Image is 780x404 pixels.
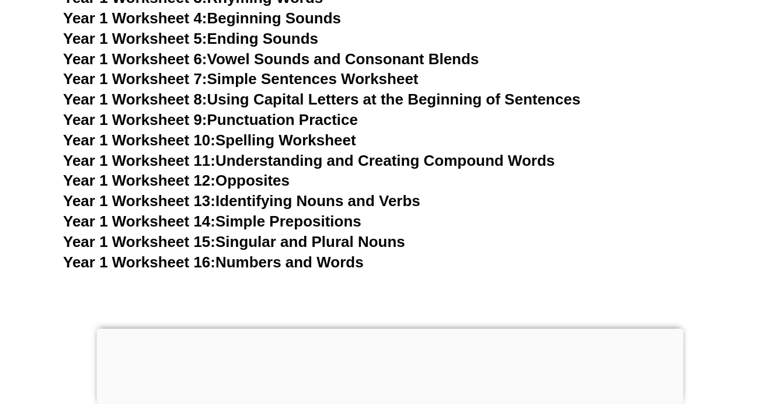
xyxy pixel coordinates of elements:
[63,233,405,250] a: Year 1 Worksheet 15:Singular and Plural Nouns
[63,70,207,88] span: Year 1 Worksheet 7:
[63,152,215,169] span: Year 1 Worksheet 11:
[63,111,207,128] span: Year 1 Worksheet 9:
[63,131,356,149] a: Year 1 Worksheet 10:Spelling Worksheet
[63,192,420,210] a: Year 1 Worksheet 13:Identifying Nouns and Verbs
[63,111,358,128] a: Year 1 Worksheet 9:Punctuation Practice
[63,172,290,189] a: Year 1 Worksheet 12:Opposites
[63,233,215,250] span: Year 1 Worksheet 15:
[63,9,341,27] a: Year 1 Worksheet 4:Beginning Sounds
[63,30,318,47] a: Year 1 Worksheet 5:Ending Sounds
[63,152,555,169] a: Year 1 Worksheet 11:Understanding and Creating Compound Words
[63,131,215,149] span: Year 1 Worksheet 10:
[580,272,780,404] iframe: Chat Widget
[63,70,419,88] a: Year 1 Worksheet 7:Simple Sentences Worksheet
[63,50,207,68] span: Year 1 Worksheet 6:
[97,329,684,401] iframe: Advertisement
[63,213,215,230] span: Year 1 Worksheet 14:
[63,50,479,68] a: Year 1 Worksheet 6:Vowel Sounds and Consonant Blends
[63,30,207,47] span: Year 1 Worksheet 5:
[63,253,215,271] span: Year 1 Worksheet 16:
[63,90,580,108] a: Year 1 Worksheet 8:Using Capital Letters at the Beginning of Sentences
[63,192,215,210] span: Year 1 Worksheet 13:
[63,253,364,271] a: Year 1 Worksheet 16:Numbers and Words
[63,172,215,189] span: Year 1 Worksheet 12:
[63,90,207,108] span: Year 1 Worksheet 8:
[63,9,207,27] span: Year 1 Worksheet 4:
[63,213,361,230] a: Year 1 Worksheet 14:Simple Prepositions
